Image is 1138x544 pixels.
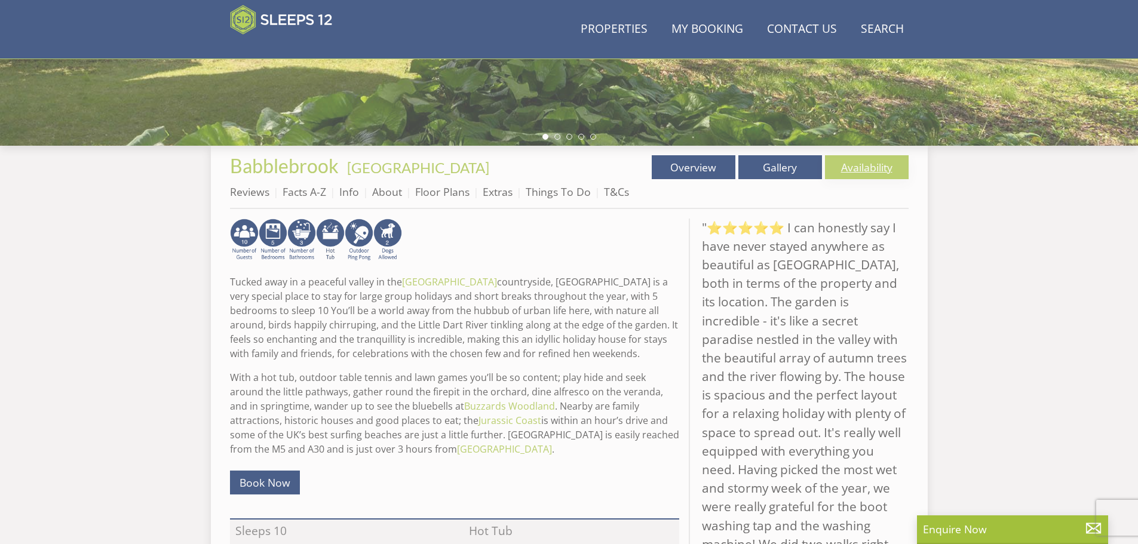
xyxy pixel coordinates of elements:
a: [GEOGRAPHIC_DATA] [402,275,497,288]
p: With a hot tub, outdoor table tennis and lawn games you’ll be so content; play hide and seek arou... [230,370,679,456]
a: Jurassic Coast [478,414,541,427]
a: Info [339,185,359,199]
iframe: Customer reviews powered by Trustpilot [224,42,349,52]
img: AD_4nXc2OHkzCvuyIn9t8NrU6KhriveoI8vg2dqaASmk4vAPY9HK3K-ZSIcLdKEC29rBAib8zmhfvuavumeY4EerzgJQG6vdk... [259,219,287,262]
img: Sleeps 12 [230,5,333,35]
span: - [342,159,489,176]
a: Properties [576,16,652,43]
li: Hot Tub [464,520,679,542]
a: Floor Plans [415,185,470,199]
a: My Booking [667,16,748,43]
a: Babblebrook [230,154,342,177]
a: Book Now [230,471,300,494]
a: Reviews [230,185,269,199]
a: Search [856,16,909,43]
a: Facts A-Z [283,185,326,199]
li: Sleeps 10 [230,520,446,542]
img: AD_4nXcpX5uDwed6-YChlrI2BYOgXwgg3aqYHOhRm0XfZB-YtQW2NrmeCr45vGAfVKUq4uWnc59ZmEsEzoF5o39EWARlT1ewO... [316,219,345,262]
a: Extras [483,185,513,199]
a: T&Cs [604,185,629,199]
a: Overview [652,155,735,179]
img: AD_4nXe7_8LrJK20fD9VNWAdfykBvHkWcczWBt5QOadXbvIwJqtaRaRf-iI0SeDpMmH1MdC9T1Vy22FMXzzjMAvSuTB5cJ7z5... [373,219,402,262]
img: AD_4nXdfGW3ytMvJKpO5zfXfBsOVe-q16C4e0jPKn368u0D8kP2hGz-9-CEsxr8YurjaTnrSt8tVhAr_EFZXQOtsXo6l3Rjyr... [230,219,259,262]
a: Buzzards Woodland [464,399,555,413]
a: [GEOGRAPHIC_DATA] [457,442,552,456]
a: [GEOGRAPHIC_DATA] [347,159,489,176]
p: Enquire Now [923,521,1102,537]
a: Availability [825,155,909,179]
a: Contact Us [762,16,842,43]
img: AD_4nXerl6hXNfrYu2eQtJNDSxmRbgRjFwWwhDm3nBwINHQqkmKsxSQKIzWGRkSPVn45dQq4hWOgzygI47LTDfjAatvBpmoml... [345,219,373,262]
p: Tucked away in a peaceful valley in the countryside, [GEOGRAPHIC_DATA] is a very special place to... [230,275,679,361]
a: Gallery [738,155,822,179]
img: AD_4nXdaPPVZLE8gqXsknEa6jw0jiAavm4ajxI0EGf5-DrMikjhsEcIMOai9y83dpLVSHDLczHG0SJQyGTtCU2fmByrFaNJVL... [287,219,316,262]
span: Babblebrook [230,154,339,177]
a: Things To Do [526,185,591,199]
a: About [372,185,402,199]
